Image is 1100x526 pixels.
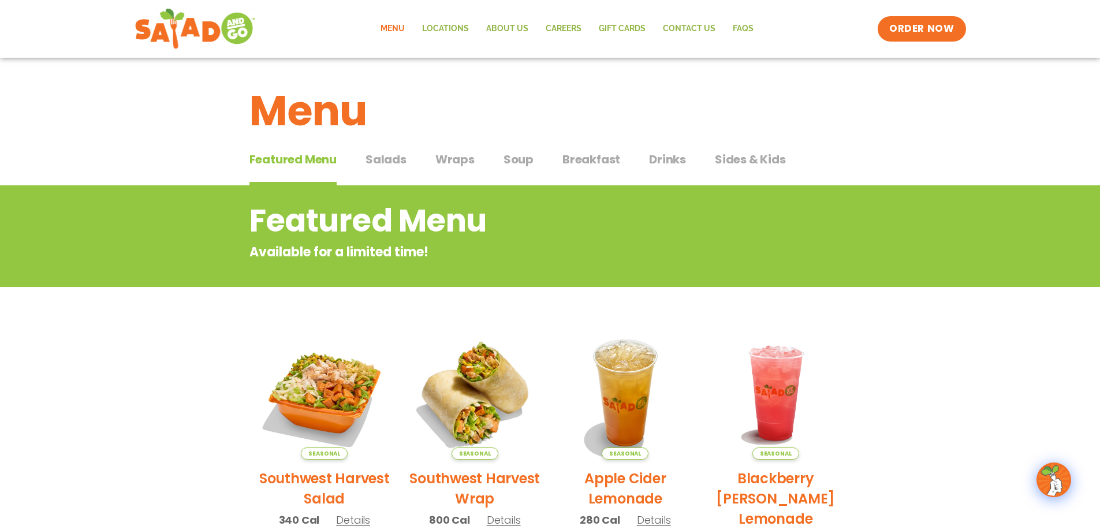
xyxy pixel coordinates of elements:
[709,326,842,460] img: Product photo for Blackberry Bramble Lemonade
[408,468,542,509] h2: Southwest Harvest Wrap
[562,151,620,168] span: Breakfast
[649,151,686,168] span: Drinks
[301,447,348,460] span: Seasonal
[537,16,590,42] a: Careers
[258,468,391,509] h2: Southwest Harvest Salad
[249,151,337,168] span: Featured Menu
[258,326,391,460] img: Product photo for Southwest Harvest Salad
[408,326,542,460] img: Product photo for Southwest Harvest Wrap
[452,447,498,460] span: Seasonal
[715,151,786,168] span: Sides & Kids
[249,147,851,186] div: Tabbed content
[366,151,407,168] span: Salads
[878,16,965,42] a: ORDER NOW
[249,80,851,142] h1: Menu
[724,16,762,42] a: FAQs
[752,447,799,460] span: Seasonal
[478,16,537,42] a: About Us
[559,468,692,509] h2: Apple Cider Lemonade
[135,6,256,52] img: new-SAG-logo-768×292
[889,22,954,36] span: ORDER NOW
[372,16,413,42] a: Menu
[504,151,534,168] span: Soup
[249,197,758,244] h2: Featured Menu
[249,243,758,262] p: Available for a limited time!
[602,447,648,460] span: Seasonal
[435,151,475,168] span: Wraps
[413,16,478,42] a: Locations
[372,16,762,42] nav: Menu
[654,16,724,42] a: Contact Us
[1038,464,1070,496] img: wpChatIcon
[559,326,692,460] img: Product photo for Apple Cider Lemonade
[590,16,654,42] a: GIFT CARDS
